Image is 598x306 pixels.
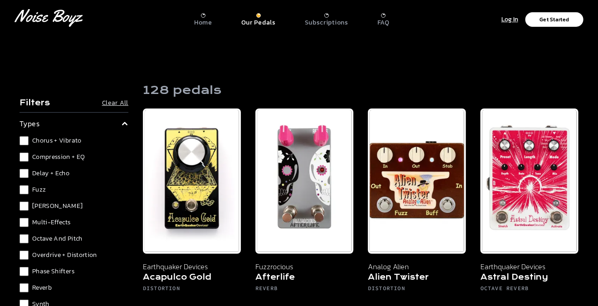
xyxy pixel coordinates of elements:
span: Fuzz [32,185,46,194]
span: Compression + EQ [32,153,85,162]
h6: Reverb [255,285,353,296]
h6: Distortion [143,285,241,296]
button: Clear All [102,99,128,108]
input: Overdrive + Distortion [20,251,29,260]
summary: types [20,118,128,129]
input: Compression + EQ [20,153,29,162]
h5: Alien Twister [368,272,466,285]
a: Earthquaker Devices Astral Destiny Earthquaker Devices Astral Destiny Octave Reverb [480,109,578,303]
a: Subscriptions [305,10,348,27]
h6: Octave Reverb [480,285,578,296]
h4: Filters [20,98,50,109]
p: Log In [501,15,518,25]
p: Our Pedals [241,19,276,27]
input: Delay + Echo [20,169,29,178]
h5: Acapulco Gold [143,272,241,285]
span: Chorus + Vibrato [32,136,82,145]
input: [PERSON_NAME] [20,202,29,211]
a: Our Pedals [241,10,276,27]
img: Earthquaker Devices Astral Destiny [480,109,578,254]
input: Reverb [20,283,29,292]
span: Multi-Effects [32,218,71,227]
a: Analog Alien Alien Twister Analog Alien Alien Twister Distortion [368,109,466,303]
input: Phase Shifters [20,267,29,276]
a: Earthquaker Devices Acapulco Gold Earthquaker Devices Acapulco Gold Distortion [143,109,241,303]
a: Fuzzrocious Afterlife Fuzzrocious Afterlife Reverb [255,109,353,303]
span: Delay + Echo [32,169,69,178]
p: Earthquaker Devices [480,261,578,272]
span: Phase Shifters [32,267,74,276]
p: Earthquaker Devices [143,261,241,272]
span: Octave and Pitch [32,234,83,243]
a: FAQ [377,10,390,27]
p: Get Started [539,17,569,22]
img: Analog Alien Alien Twister [368,109,466,254]
p: types [20,118,40,129]
span: Overdrive + Distortion [32,251,97,260]
input: Multi-Effects [20,218,29,227]
h1: 128 pedals [143,83,221,98]
input: Octave and Pitch [20,234,29,243]
p: Home [194,19,212,27]
h6: Distortion [368,285,466,296]
img: Fuzzrocious Afterlife [255,109,353,254]
h5: Afterlife [255,272,353,285]
input: Chorus + Vibrato [20,136,29,145]
img: Earthquaker Devices Acapulco Gold [143,109,241,254]
button: Get Started [525,12,583,27]
input: Fuzz [20,185,29,194]
p: Fuzzrocious [255,261,353,272]
span: Reverb [32,283,52,292]
p: FAQ [377,19,390,27]
span: [PERSON_NAME] [32,202,83,211]
p: Analog Alien [368,261,466,272]
a: Home [194,10,212,27]
h5: Astral Destiny [480,272,578,285]
p: Subscriptions [305,19,348,27]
